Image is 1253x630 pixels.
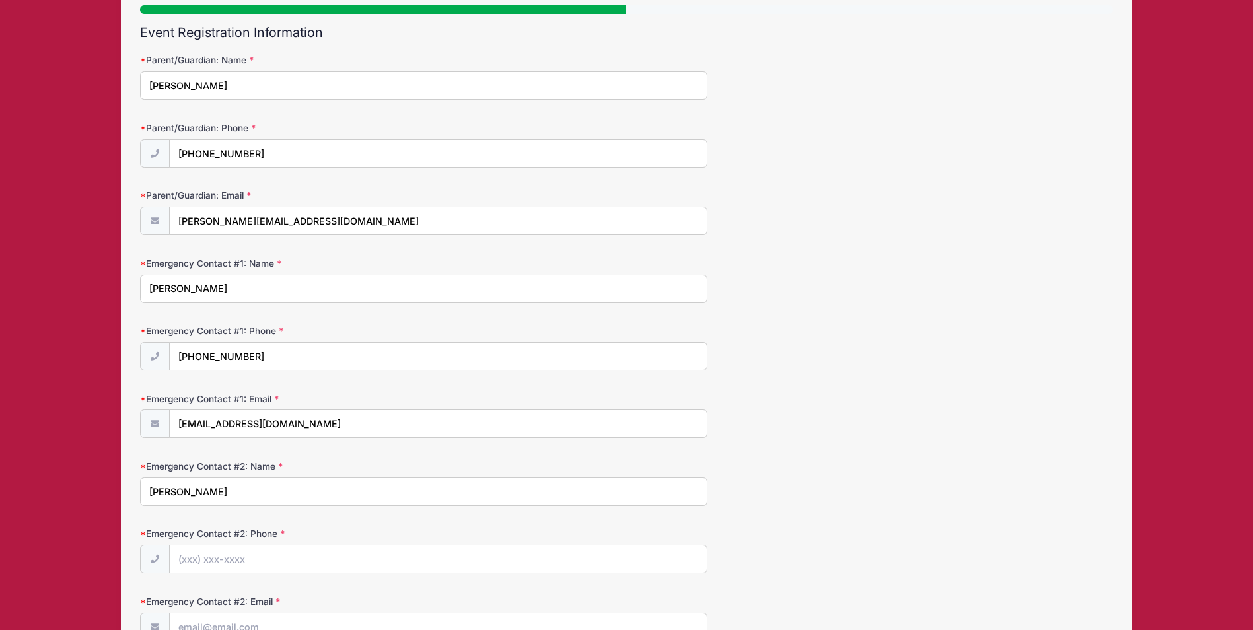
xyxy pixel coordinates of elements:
label: Parent/Guardian: Email [140,189,464,202]
label: Parent/Guardian: Name [140,53,464,67]
label: Emergency Contact #1: Name [140,257,464,270]
input: (xxx) xxx-xxxx [169,342,708,370]
input: email@email.com [169,409,708,438]
label: Emergency Contact #2: Name [140,460,464,473]
label: Emergency Contact #2: Email [140,595,464,608]
label: Emergency Contact #2: Phone [140,527,464,540]
label: Emergency Contact #1: Phone [140,324,464,337]
label: Parent/Guardian: Phone [140,122,464,135]
input: (xxx) xxx-xxxx [169,139,708,168]
label: Emergency Contact #1: Email [140,392,464,405]
input: email@email.com [169,207,708,235]
h2: Event Registration Information [140,25,1112,40]
input: (xxx) xxx-xxxx [169,545,708,573]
